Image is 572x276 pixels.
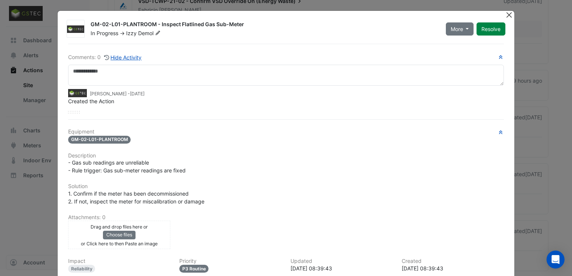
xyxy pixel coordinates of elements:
[68,153,504,159] h6: Description
[179,258,282,264] h6: Priority
[91,224,148,230] small: Drag and drop files here or
[68,159,186,174] span: - Gas sub readings are unreliable - Rule trigger: Gas sub-meter readings are fixed
[138,30,162,37] span: Demol
[505,11,513,19] button: Close
[446,22,474,36] button: More
[81,241,158,246] small: or Click here to then Paste an image
[547,251,565,269] div: Open Intercom Messenger
[68,98,114,104] span: Created the Action
[126,30,137,36] span: Izzy
[68,258,170,264] h6: Impact
[451,25,463,33] span: More
[91,21,437,30] div: GM-02-L01-PLANTROOM - Inspect Flatlined Gas Sub-Meter
[477,22,505,36] button: Resolve
[90,91,144,97] small: [PERSON_NAME] -
[68,136,131,144] span: GM-02-L01-PLANTROOM
[179,265,209,273] div: P3 Routine
[68,89,87,97] img: GSTEC
[68,265,95,273] div: Reliability
[130,91,144,96] span: 2025-08-13 08:39:43
[67,25,84,33] img: GSTEC
[68,129,504,135] h6: Equipment
[290,264,393,272] div: [DATE] 08:39:43
[104,53,142,62] button: Hide Activity
[68,183,504,190] h6: Solution
[402,264,504,272] div: [DATE] 08:39:43
[290,258,393,264] h6: Updated
[91,30,118,36] span: In Progress
[68,53,142,62] div: Comments: 0
[402,258,504,264] h6: Created
[68,190,204,205] span: 1. Confirm if the meter has been decommissioned 2. If not, inspect the meter for miscalibration o...
[120,30,125,36] span: ->
[103,231,136,239] button: Choose files
[68,214,504,221] h6: Attachments: 0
